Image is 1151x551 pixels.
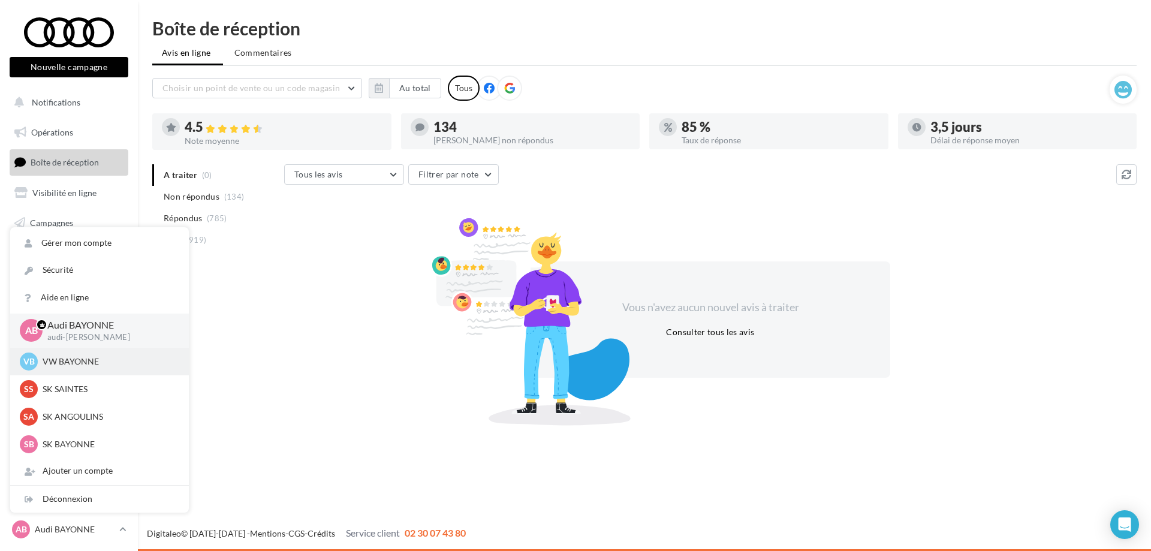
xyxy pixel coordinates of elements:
p: SK ANGOULINS [43,411,174,423]
button: Choisir un point de vente ou un code magasin [152,78,362,98]
a: CGS [288,528,305,538]
a: Digitaleo [147,528,181,538]
div: Taux de réponse [682,136,879,144]
div: 4.5 [185,121,382,134]
span: © [DATE]-[DATE] - - - [147,528,466,538]
span: Répondus [164,212,203,224]
p: Audi BAYONNE [35,523,115,535]
a: Visibilité en ligne [7,180,131,206]
div: 3,5 jours [930,121,1128,134]
div: Tous [448,76,480,101]
div: Déconnexion [10,486,189,513]
div: [PERSON_NAME] non répondus [433,136,631,144]
span: SS [24,383,34,395]
span: Boîte de réception [31,157,99,167]
a: Aide en ligne [10,284,189,311]
div: Boîte de réception [152,19,1137,37]
a: Campagnes [7,210,131,236]
span: Visibilité en ligne [32,188,97,198]
a: AB Audi BAYONNE [10,518,128,541]
div: Ajouter un compte [10,457,189,484]
div: 85 % [682,121,879,134]
span: Non répondus [164,191,219,203]
a: Mentions [250,528,285,538]
button: Tous les avis [284,164,404,185]
p: Audi BAYONNE [47,318,170,332]
a: Gérer mon compte [10,230,189,257]
p: SK SAINTES [43,383,174,395]
span: Service client [346,527,400,538]
div: Délai de réponse moyen [930,136,1128,144]
a: Sécurité [10,257,189,284]
span: Notifications [32,97,80,107]
div: Vous n'avez aucun nouvel avis à traiter [607,300,813,315]
span: Opérations [31,127,73,137]
a: AFFICHAGE PRESSE MD [7,270,131,305]
button: Au total [389,78,441,98]
span: Choisir un point de vente ou un code magasin [162,83,340,93]
span: (785) [207,213,227,223]
button: Notifications [7,90,126,115]
span: Commentaires [234,47,292,59]
button: Nouvelle campagne [10,57,128,77]
span: (134) [224,192,245,201]
p: audi-[PERSON_NAME] [47,332,170,343]
span: Campagnes [30,217,73,227]
span: (919) [186,235,207,245]
span: SA [23,411,34,423]
a: Boîte de réception [7,149,131,175]
button: Filtrer par note [408,164,499,185]
span: AB [25,324,38,338]
div: Note moyenne [185,137,382,145]
span: VB [23,356,35,368]
div: Open Intercom Messenger [1110,510,1139,539]
button: Consulter tous les avis [661,325,759,339]
p: SK BAYONNE [43,438,174,450]
a: Opérations [7,120,131,145]
span: Tous les avis [294,169,343,179]
button: Au total [369,78,441,98]
div: 134 [433,121,631,134]
a: Crédits [308,528,335,538]
span: 02 30 07 43 80 [405,527,466,538]
a: Médiathèque [7,240,131,265]
span: AB [16,523,27,535]
span: SB [24,438,34,450]
p: VW BAYONNE [43,356,174,368]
